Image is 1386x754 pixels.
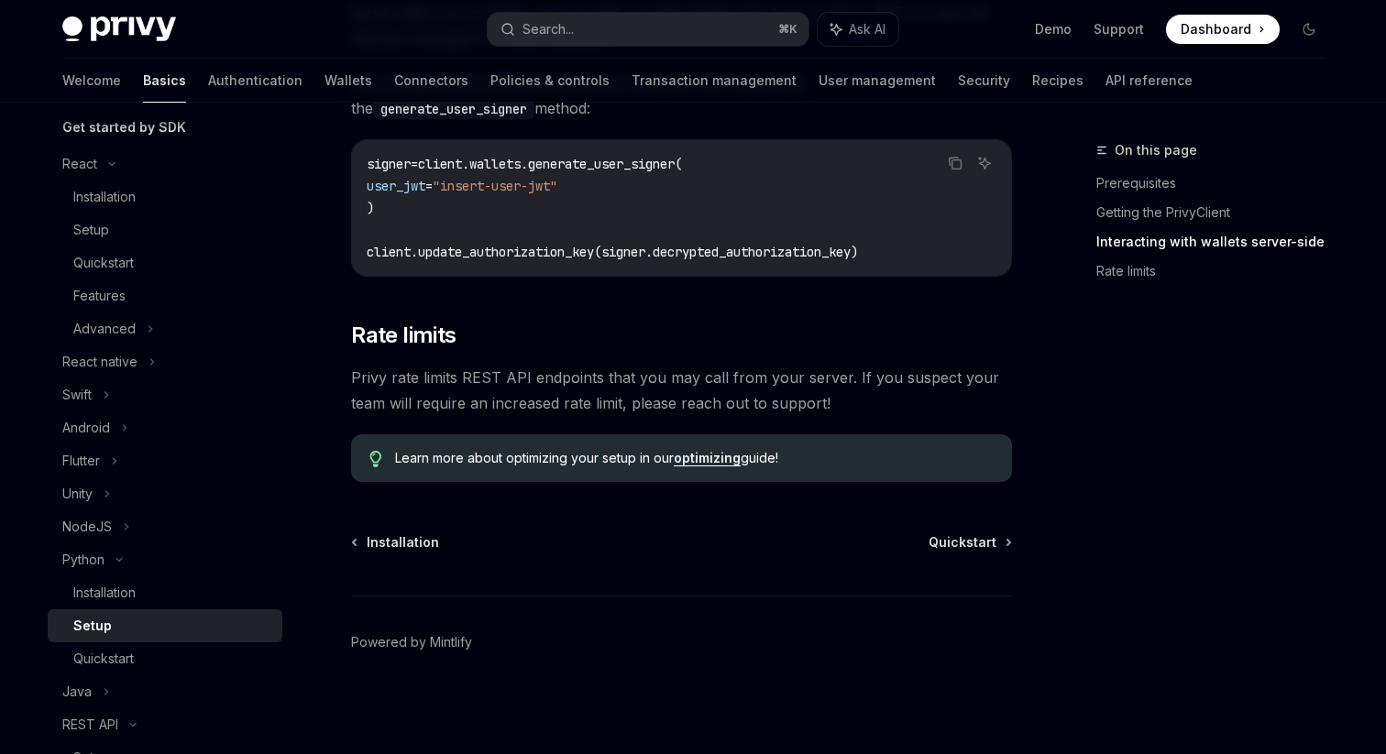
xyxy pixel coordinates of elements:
[1294,15,1324,44] button: Toggle dark mode
[48,609,282,642] a: Setup
[143,59,186,103] a: Basics
[1166,15,1280,44] a: Dashboard
[973,151,996,175] button: Ask AI
[1032,59,1083,103] a: Recipes
[73,219,109,241] div: Setup
[48,642,282,675] a: Quickstart
[849,20,885,38] span: Ask AI
[62,681,92,703] div: Java
[367,200,374,216] span: )
[48,213,282,246] a: Setup
[1094,20,1144,38] a: Support
[778,22,797,37] span: ⌘ K
[1105,59,1193,103] a: API reference
[324,59,372,103] a: Wallets
[351,365,1012,416] span: Privy rate limits REST API endpoints that you may call from your server. If you suspect your team...
[943,151,967,175] button: Copy the contents from the code block
[818,13,898,46] button: Ask AI
[1181,20,1251,38] span: Dashboard
[1096,227,1338,257] a: Interacting with wallets server-side
[48,180,282,213] a: Installation
[62,516,112,538] div: NodeJS
[62,483,93,505] div: Unity
[73,285,126,307] div: Features
[1096,257,1338,286] a: Rate limits
[1096,198,1338,227] a: Getting the PrivyClient
[674,450,741,466] a: optimizing
[48,246,282,279] a: Quickstart
[62,450,100,472] div: Flutter
[62,384,92,406] div: Swift
[394,59,468,103] a: Connectors
[73,582,136,604] div: Installation
[73,186,136,208] div: Installation
[208,59,302,103] a: Authentication
[62,351,137,373] div: React native
[929,533,996,552] span: Quickstart
[367,178,425,194] span: user_jwt
[395,449,994,467] span: Learn more about optimizing your setup in our guide!
[62,59,121,103] a: Welcome
[632,59,797,103] a: Transaction management
[418,156,682,172] span: client.wallets.generate_user_signer(
[1035,20,1072,38] a: Demo
[62,153,97,175] div: React
[433,178,557,194] span: "insert-user-jwt"
[425,178,433,194] span: =
[367,244,858,260] span: client.update_authorization_key(signer.decrypted_authorization_key)
[62,549,104,571] div: Python
[62,16,176,42] img: dark logo
[490,59,610,103] a: Policies & controls
[522,18,574,40] div: Search...
[73,648,134,670] div: Quickstart
[48,576,282,609] a: Installation
[958,59,1010,103] a: Security
[411,156,418,172] span: =
[488,13,808,46] button: Search...⌘K
[367,533,439,552] span: Installation
[73,252,134,274] div: Quickstart
[819,59,936,103] a: User management
[369,451,382,467] svg: Tip
[62,417,110,439] div: Android
[351,321,456,350] span: Rate limits
[62,714,118,736] div: REST API
[73,318,136,340] div: Advanced
[373,99,534,119] code: generate_user_signer
[929,533,1010,552] a: Quickstart
[48,279,282,312] a: Features
[353,533,439,552] a: Installation
[367,156,411,172] span: signer
[1096,169,1338,198] a: Prerequisites
[73,615,112,637] div: Setup
[1115,139,1197,161] span: On this page
[351,633,472,651] a: Powered by Mintlify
